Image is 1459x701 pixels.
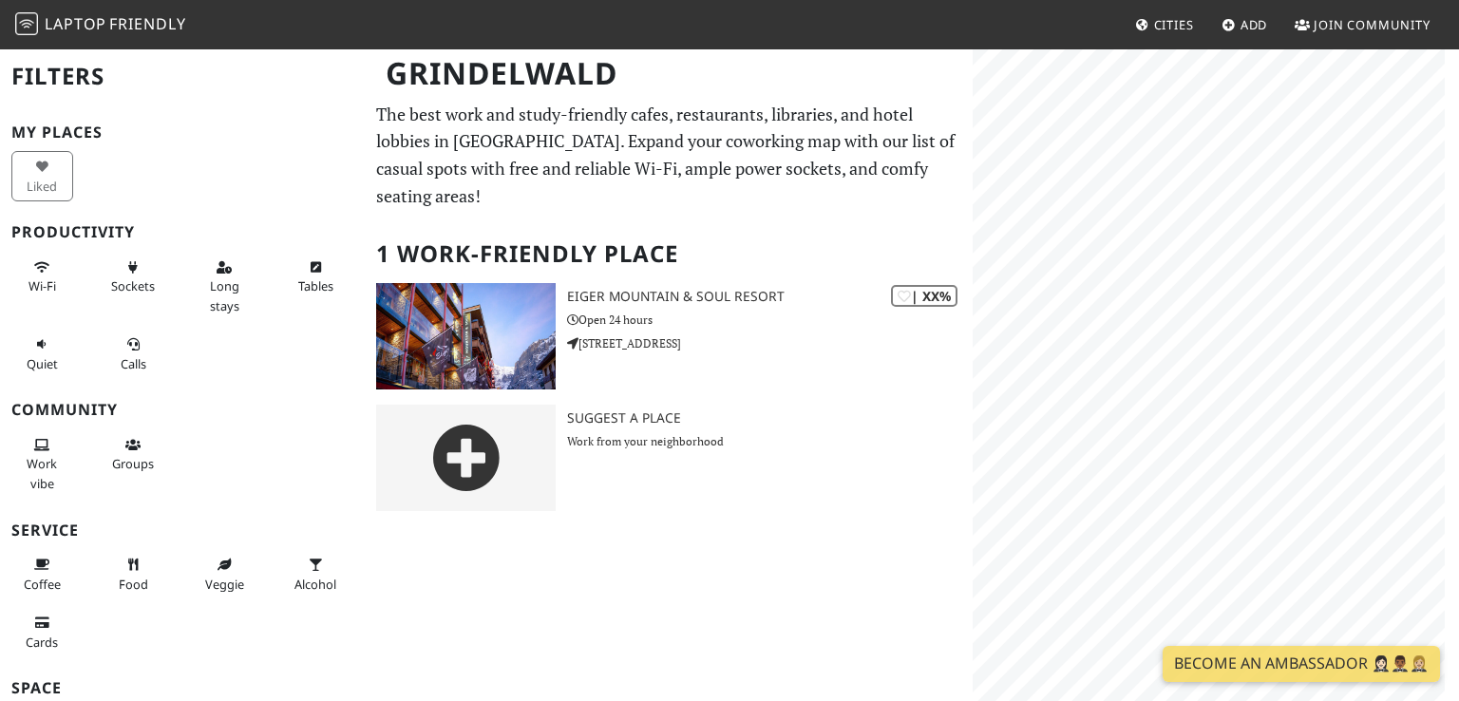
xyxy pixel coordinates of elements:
h3: Space [11,679,353,697]
p: [STREET_ADDRESS] [567,334,973,352]
span: Friendly [109,13,185,34]
button: Wi-Fi [11,252,73,302]
img: Eiger Mountain & Soul Resort [376,283,556,389]
button: Alcohol [285,549,347,599]
button: Sockets [103,252,164,302]
span: People working [27,455,57,491]
span: Quiet [27,355,58,372]
a: Add [1214,8,1276,42]
h3: Suggest a Place [567,410,973,426]
a: LaptopFriendly LaptopFriendly [15,9,186,42]
span: Coffee [24,576,61,593]
button: Long stays [194,252,256,321]
span: Alcohol [294,576,336,593]
p: Work from your neighborhood [567,432,973,450]
button: Quiet [11,329,73,379]
button: Veggie [194,549,256,599]
div: | XX% [891,285,957,307]
button: Groups [103,429,164,480]
a: Cities [1127,8,1202,42]
img: gray-place-d2bdb4477600e061c01bd816cc0f2ef0cfcb1ca9e3ad78868dd16fb2af073a21.png [376,405,556,511]
a: Suggest a Place Work from your neighborhood [365,405,973,511]
a: Eiger Mountain & Soul Resort | XX% Eiger Mountain & Soul Resort Open 24 hours [STREET_ADDRESS] [365,283,973,389]
span: Group tables [112,455,154,472]
span: Video/audio calls [121,355,146,372]
h3: Community [11,401,353,419]
span: Stable Wi-Fi [28,277,56,294]
span: Work-friendly tables [298,277,333,294]
a: Join Community [1287,8,1438,42]
img: LaptopFriendly [15,12,38,35]
span: Long stays [210,277,239,313]
p: The best work and study-friendly cafes, restaurants, libraries, and hotel lobbies in [GEOGRAPHIC_... [376,101,961,210]
span: Add [1241,16,1268,33]
span: Food [119,576,148,593]
span: Power sockets [111,277,155,294]
p: Open 24 hours [567,311,973,329]
h2: Filters [11,47,353,105]
button: Work vibe [11,429,73,499]
span: Join Community [1314,16,1431,33]
h2: 1 Work-Friendly Place [376,225,961,283]
h3: Service [11,521,353,540]
button: Calls [103,329,164,379]
h1: Grindelwald [370,47,969,100]
span: Cities [1154,16,1194,33]
span: Laptop [45,13,106,34]
h3: Productivity [11,223,353,241]
span: Credit cards [26,634,58,651]
h3: Eiger Mountain & Soul Resort [567,289,973,305]
a: Become an Ambassador 🤵🏻‍♀️🤵🏾‍♂️🤵🏼‍♀️ [1163,646,1440,682]
h3: My Places [11,123,353,142]
button: Cards [11,607,73,657]
span: Veggie [205,576,244,593]
button: Coffee [11,549,73,599]
button: Tables [285,252,347,302]
button: Food [103,549,164,599]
